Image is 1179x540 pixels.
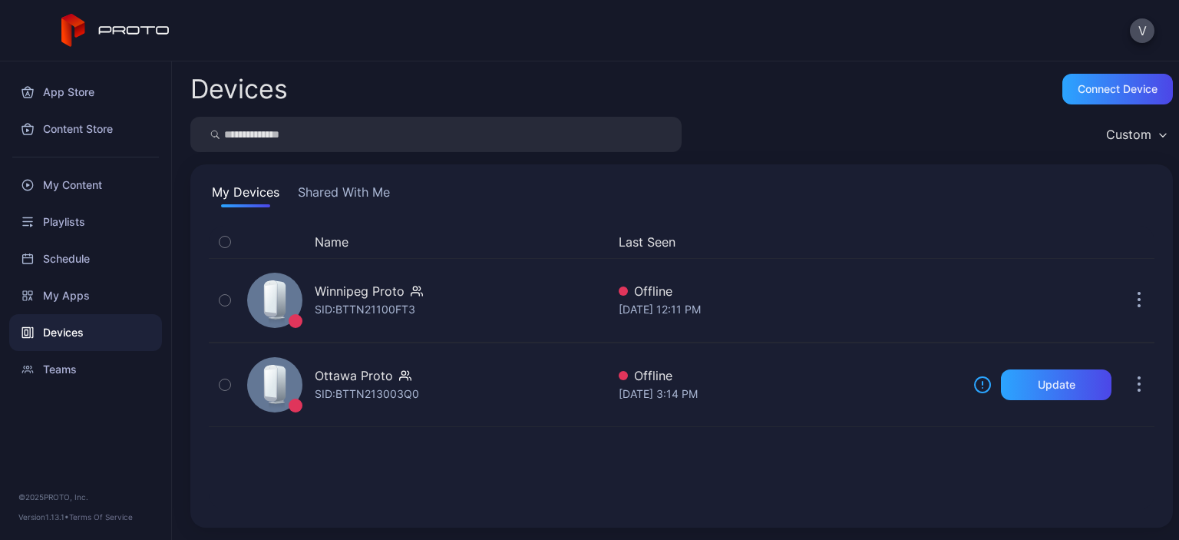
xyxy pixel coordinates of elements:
a: Devices [9,314,162,351]
div: Offline [619,282,961,300]
div: Options [1124,233,1154,251]
div: Connect device [1078,83,1158,95]
a: Teams [9,351,162,388]
a: Schedule [9,240,162,277]
div: Offline [619,366,961,385]
button: My Devices [209,183,282,207]
a: My Content [9,167,162,204]
span: Version 1.13.1 • [18,512,69,522]
div: Ottawa Proto [315,366,393,385]
div: [DATE] 12:11 PM [619,300,961,319]
h2: Devices [190,75,288,103]
a: Terms Of Service [69,512,133,522]
button: V [1130,18,1154,43]
button: Update [1001,369,1111,400]
div: [DATE] 3:14 PM [619,385,961,403]
a: Content Store [9,111,162,147]
div: SID: BTTN213003Q0 [315,385,419,403]
a: My Apps [9,277,162,314]
a: App Store [9,74,162,111]
button: Shared With Me [295,183,393,207]
button: Name [315,233,348,251]
button: Custom [1098,117,1173,152]
div: Winnipeg Proto [315,282,405,300]
button: Last Seen [619,233,955,251]
a: Playlists [9,204,162,240]
div: © 2025 PROTO, Inc. [18,491,153,503]
div: Update Device [967,233,1105,251]
div: Update [1038,379,1075,391]
div: Custom [1106,127,1151,142]
button: Connect device [1062,74,1173,104]
div: SID: BTTN21100FT3 [315,300,415,319]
